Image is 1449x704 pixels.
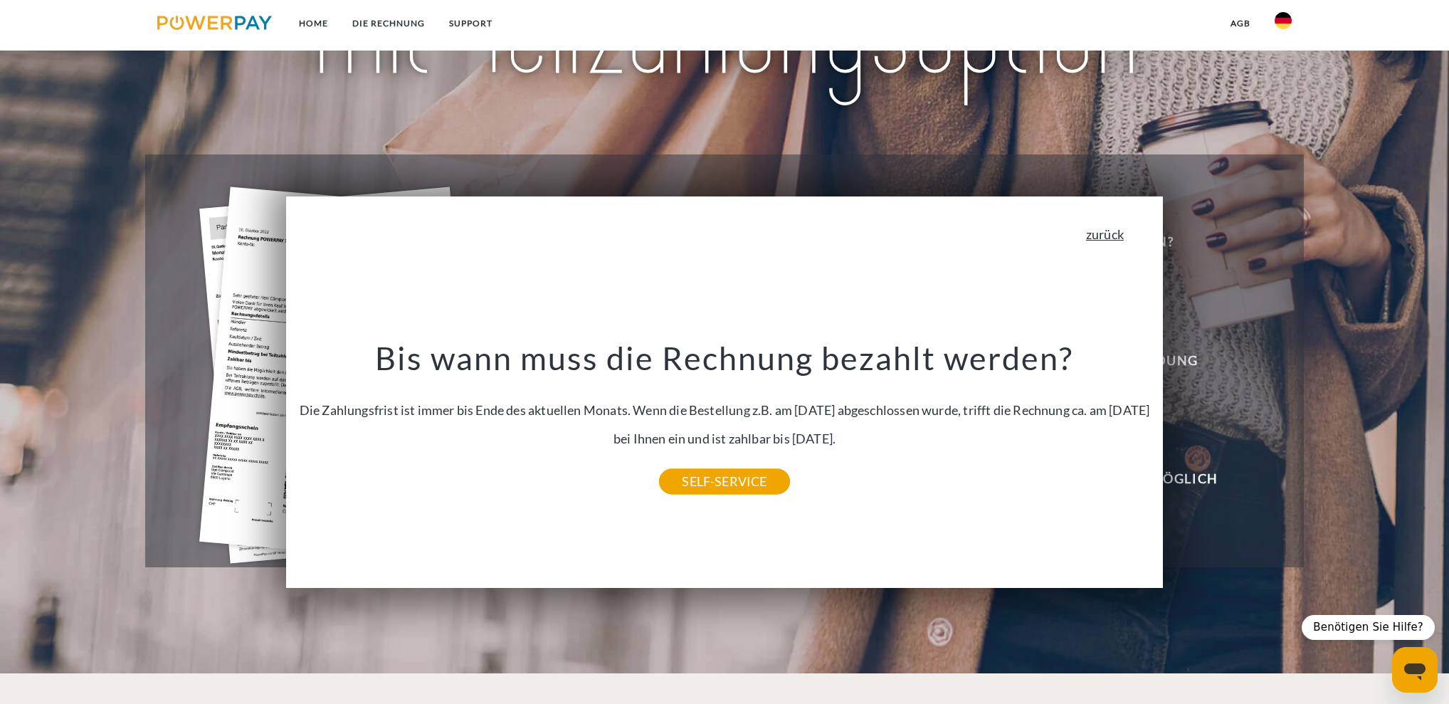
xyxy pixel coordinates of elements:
img: logo-powerpay.svg [157,16,272,30]
div: Benötigen Sie Hilfe? [1302,615,1435,640]
iframe: Schaltfläche zum Öffnen des Messaging-Fensters; Konversation läuft [1392,647,1438,693]
div: Die Zahlungsfrist ist immer bis Ende des aktuellen Monats. Wenn die Bestellung z.B. am [DATE] abg... [300,338,1150,481]
a: SUPPORT [437,11,505,36]
a: Home [287,11,340,36]
a: DIE RECHNUNG [340,11,437,36]
a: SELF-SERVICE [659,468,789,494]
a: agb [1218,11,1263,36]
h3: Bis wann muss die Rechnung bezahlt werden? [300,338,1150,378]
img: de [1275,12,1292,29]
a: zurück [1086,228,1124,241]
